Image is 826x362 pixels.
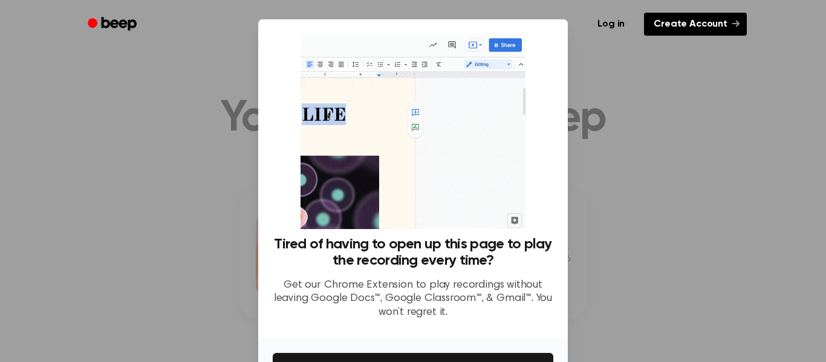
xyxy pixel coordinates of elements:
[273,279,553,320] p: Get our Chrome Extension to play recordings without leaving Google Docs™, Google Classroom™, & Gm...
[79,13,148,36] a: Beep
[273,236,553,269] h3: Tired of having to open up this page to play the recording every time?
[301,34,525,229] img: Beep extension in action
[644,13,747,36] a: Create Account
[585,10,637,38] a: Log in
